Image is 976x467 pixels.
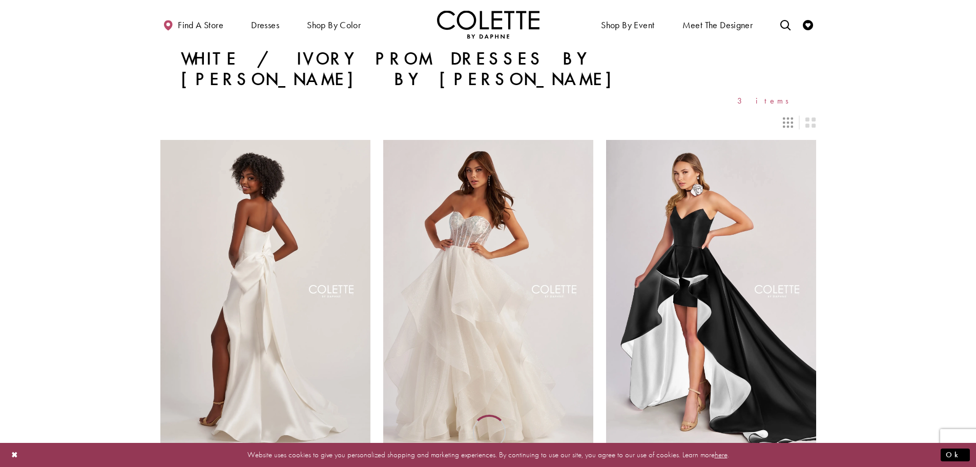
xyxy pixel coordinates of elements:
a: Visit Colette by Daphne Style No. CL8695 Page [606,140,816,445]
span: Switch layout to 3 columns [783,117,793,128]
a: Visit Colette by Daphne Style No. CL8200 Page [383,140,593,445]
a: Toggle search [778,10,793,38]
span: Shop By Event [601,20,654,30]
div: Layout Controls [154,111,822,134]
span: Switch layout to 2 columns [805,117,816,128]
p: Website uses cookies to give you personalized shopping and marketing experiences. By continuing t... [74,448,902,462]
span: Dresses [251,20,279,30]
span: Shop By Event [598,10,657,38]
span: Shop by color [304,10,363,38]
a: Find a store [160,10,226,38]
a: Visit Home Page [437,10,539,38]
a: Meet the designer [680,10,756,38]
span: Dresses [248,10,282,38]
span: Find a store [178,20,223,30]
span: 3 items [737,96,796,105]
a: Visit Colette by Daphne Style No. CL8470 Page [160,140,370,445]
span: Shop by color [307,20,361,30]
a: here [715,450,728,460]
span: Meet the designer [682,20,753,30]
a: Check Wishlist [800,10,816,38]
h1: White / Ivory Prom Dresses by [PERSON_NAME] by [PERSON_NAME] [181,49,796,90]
button: Submit Dialog [941,449,970,461]
img: Colette by Daphne [437,10,539,38]
button: Close Dialog [6,446,24,464]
